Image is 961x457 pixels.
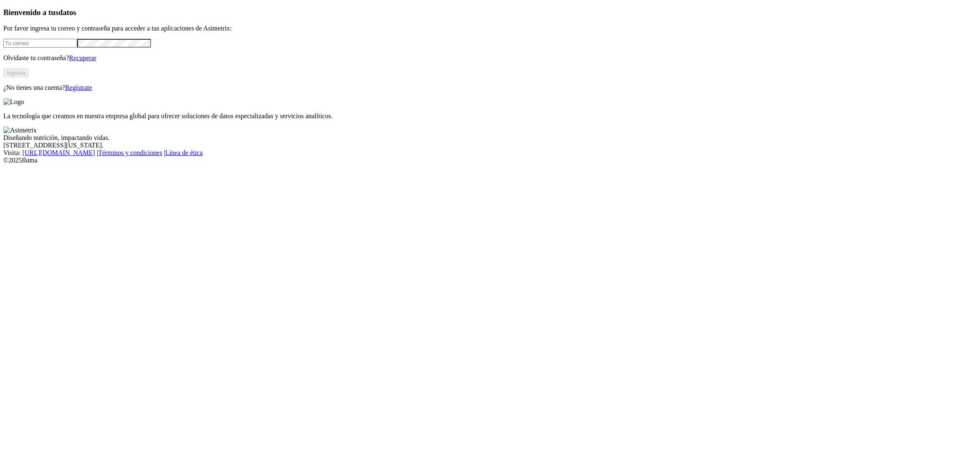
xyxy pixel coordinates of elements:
[3,39,77,48] input: Tu correo
[3,157,958,164] div: © 2025 Iluma
[3,54,958,62] p: Olvidaste tu contraseña?
[3,142,958,149] div: [STREET_ADDRESS][US_STATE].
[3,84,958,91] p: ¿No tienes una cuenta?
[3,98,24,106] img: Logo
[3,127,37,134] img: Asimetrix
[3,25,958,32] p: Por favor ingresa tu correo y contraseña para acceder a tus aplicaciones de Asimetrix:
[3,112,958,120] p: La tecnología que creamos en nuestra empresa global para ofrecer soluciones de datos especializad...
[165,149,203,156] a: Línea de ética
[3,149,958,157] div: Visita : | |
[23,149,95,156] a: [URL][DOMAIN_NAME]
[65,84,92,91] a: Regístrate
[3,69,28,77] button: Ingresa
[98,149,162,156] a: Términos y condiciones
[3,134,958,142] div: Diseñando nutrición, impactando vidas.
[58,8,76,17] span: datos
[69,54,96,61] a: Recuperar
[3,8,958,17] h3: Bienvenido a tus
